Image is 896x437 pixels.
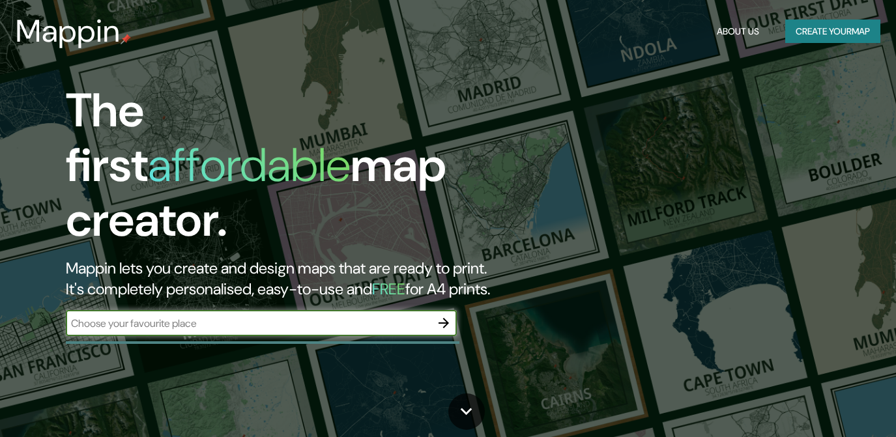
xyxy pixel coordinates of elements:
h3: Mappin [16,13,121,49]
img: mappin-pin [121,34,131,44]
input: Choose your favourite place [66,316,431,331]
button: About Us [712,20,764,44]
button: Create yourmap [785,20,880,44]
h2: Mappin lets you create and design maps that are ready to print. It's completely personalised, eas... [66,258,514,300]
h1: The first map creator. [66,83,514,258]
h5: FREE [372,279,405,299]
h1: affordable [148,135,351,195]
